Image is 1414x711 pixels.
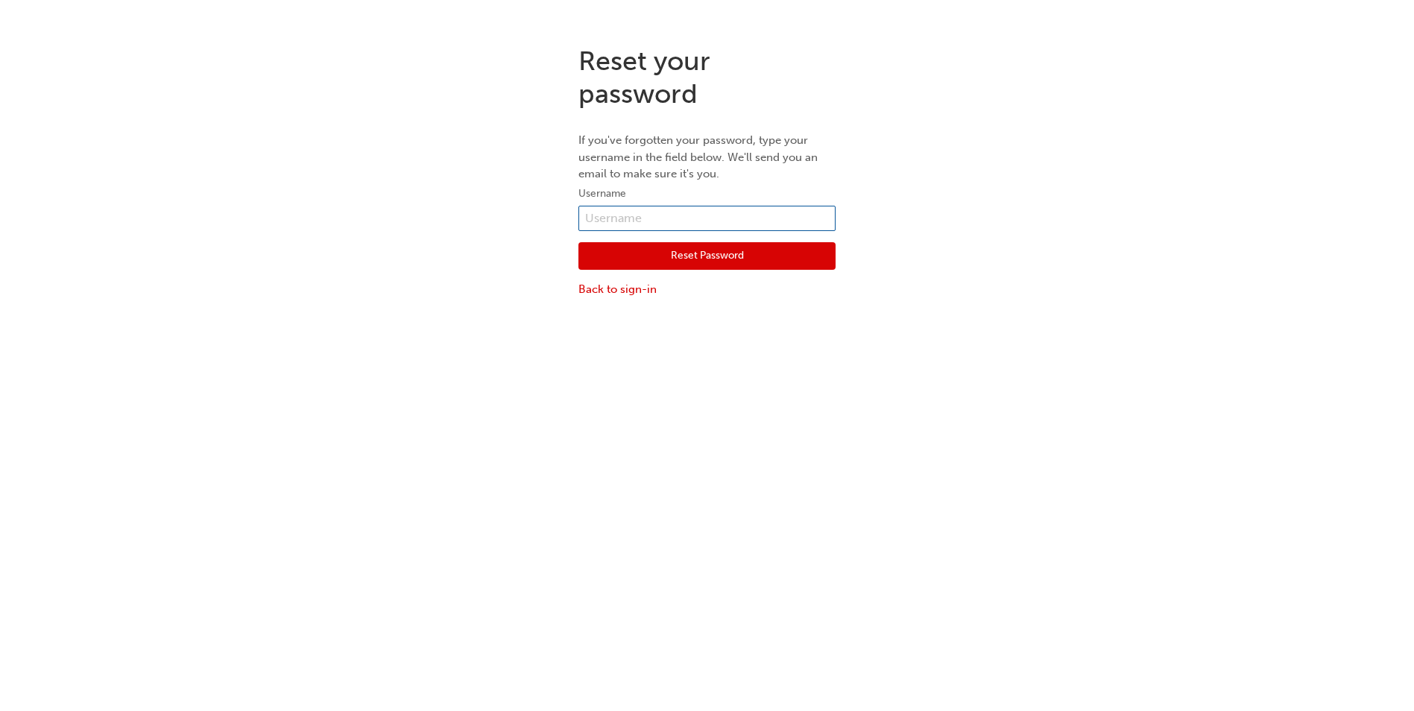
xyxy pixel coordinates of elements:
input: Username [578,206,836,231]
label: Username [578,185,836,203]
button: Reset Password [578,242,836,271]
p: If you've forgotten your password, type your username in the field below. We'll send you an email... [578,132,836,183]
h1: Reset your password [578,45,836,110]
a: Back to sign-in [578,281,836,298]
